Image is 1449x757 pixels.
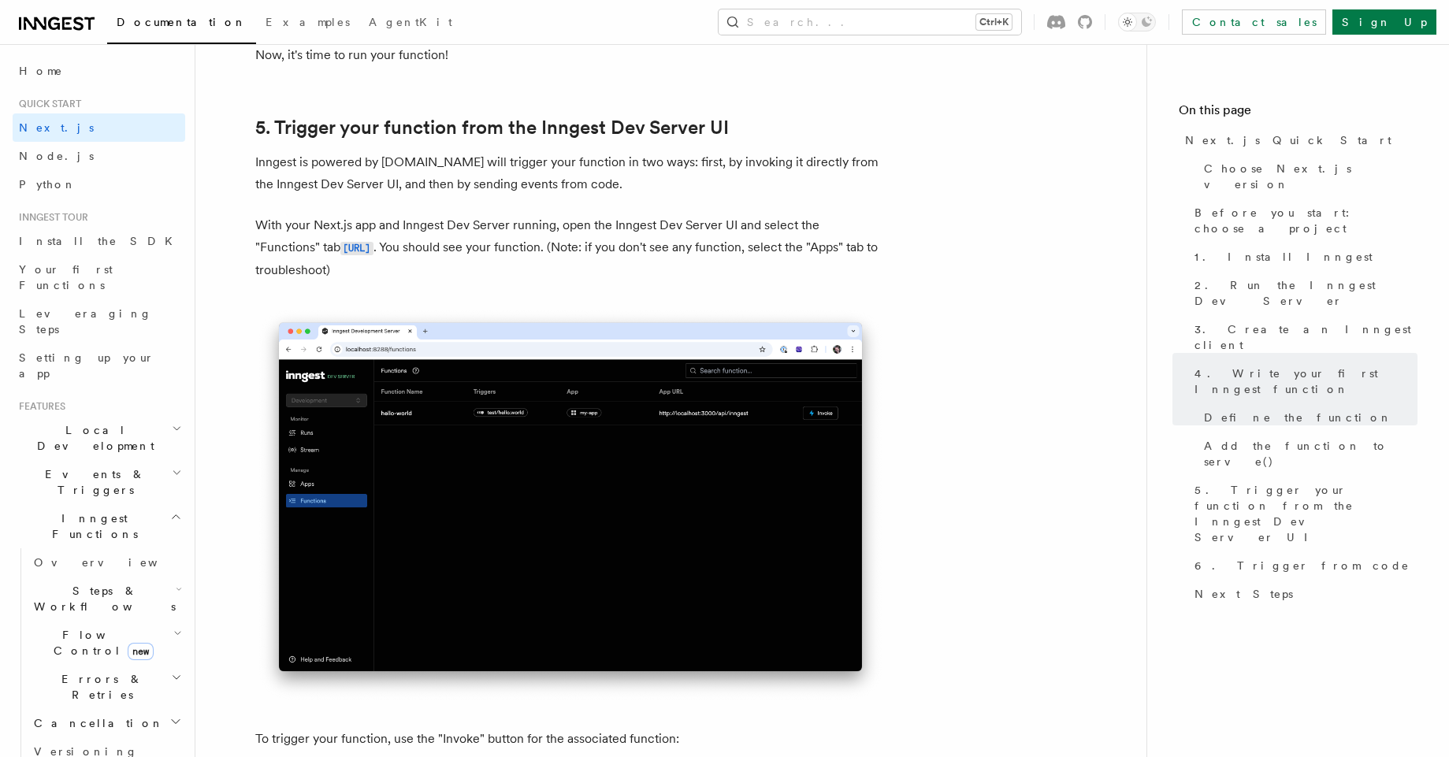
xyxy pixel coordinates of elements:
a: 5. Trigger your function from the Inngest Dev Server UI [1188,476,1417,551]
span: Flow Control [28,627,173,659]
p: Inngest is powered by [DOMAIN_NAME] will trigger your function in two ways: first, by invoking it... [255,151,886,195]
span: Examples [266,16,350,28]
span: Choose Next.js version [1204,161,1417,192]
button: Toggle dark mode [1118,13,1156,32]
button: Steps & Workflows [28,577,185,621]
span: Python [19,178,76,191]
span: Documentation [117,16,247,28]
span: Next.js [19,121,94,134]
a: 4. Write your first Inngest function [1188,359,1417,403]
span: Install the SDK [19,235,182,247]
span: 4. Write your first Inngest function [1194,366,1417,397]
h4: On this page [1179,101,1417,126]
a: [URL] [340,239,373,254]
button: Errors & Retries [28,665,185,709]
span: Define the function [1204,410,1392,425]
button: Events & Triggers [13,460,185,504]
a: Contact sales [1182,9,1326,35]
code: [URL] [340,242,373,255]
a: AgentKit [359,5,462,43]
p: To trigger your function, use the "Invoke" button for the associated function: [255,728,886,750]
span: Steps & Workflows [28,583,176,614]
span: Leveraging Steps [19,307,152,336]
span: Home [19,63,63,79]
a: 5. Trigger your function from the Inngest Dev Server UI [255,117,729,139]
a: 2. Run the Inngest Dev Server [1188,271,1417,315]
span: 3. Create an Inngest client [1194,321,1417,353]
a: Your first Functions [13,255,185,299]
button: Local Development [13,416,185,460]
a: Add the function to serve() [1198,432,1417,476]
span: Overview [34,556,196,569]
a: Before you start: choose a project [1188,199,1417,243]
a: 1. Install Inngest [1188,243,1417,271]
a: Sign Up [1332,9,1436,35]
a: Next.js Quick Start [1179,126,1417,154]
span: Cancellation [28,715,164,731]
a: Documentation [107,5,256,44]
button: Inngest Functions [13,504,185,548]
span: Quick start [13,98,81,110]
kbd: Ctrl+K [976,14,1012,30]
button: Flow Controlnew [28,621,185,665]
img: Inngest Dev Server web interface's functions tab with functions listed [255,306,886,703]
span: Before you start: choose a project [1194,205,1417,236]
a: 3. Create an Inngest client [1188,315,1417,359]
span: 6. Trigger from code [1194,558,1410,573]
a: Overview [28,548,185,577]
a: Next Steps [1188,580,1417,608]
button: Cancellation [28,709,185,737]
p: Now, it's time to run your function! [255,44,886,66]
a: Node.js [13,142,185,170]
span: Inngest tour [13,211,88,224]
a: Setting up your app [13,343,185,388]
a: Python [13,170,185,199]
a: 6. Trigger from code [1188,551,1417,580]
a: Examples [256,5,359,43]
span: Your first Functions [19,263,113,291]
span: Events & Triggers [13,466,172,498]
span: Inngest Functions [13,510,170,542]
span: new [128,643,154,660]
span: Features [13,400,65,413]
span: AgentKit [369,16,452,28]
a: Leveraging Steps [13,299,185,343]
span: Node.js [19,150,94,162]
span: 5. Trigger your function from the Inngest Dev Server UI [1194,482,1417,545]
span: Next Steps [1194,586,1293,602]
a: Define the function [1198,403,1417,432]
span: 2. Run the Inngest Dev Server [1194,277,1417,309]
span: Errors & Retries [28,671,171,703]
span: Next.js Quick Start [1185,132,1391,148]
p: With your Next.js app and Inngest Dev Server running, open the Inngest Dev Server UI and select t... [255,214,886,281]
a: Choose Next.js version [1198,154,1417,199]
a: Home [13,57,185,85]
button: Search...Ctrl+K [719,9,1021,35]
span: Setting up your app [19,351,154,380]
a: Next.js [13,113,185,142]
span: 1. Install Inngest [1194,249,1373,265]
span: Local Development [13,422,172,454]
span: Add the function to serve() [1204,438,1417,469]
a: Install the SDK [13,227,185,255]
